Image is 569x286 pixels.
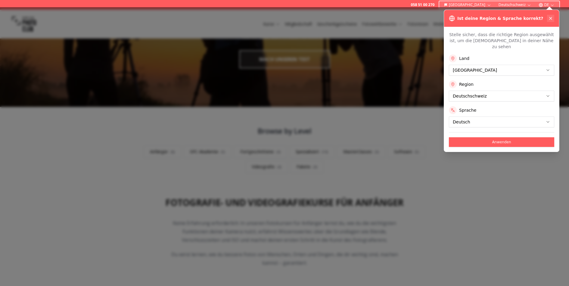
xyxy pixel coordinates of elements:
[496,1,534,8] button: Deutschschweiz
[411,2,434,7] a: 058 51 00 270
[442,1,494,8] button: [GEOGRAPHIC_DATA]
[536,1,557,8] button: DE
[459,55,469,61] label: Land
[457,15,543,21] h3: Ist deine Region & Sprache korrekt?
[449,32,554,50] p: Stelle sicher, dass die richtige Region ausgewählt ist, um die [DEMOGRAPHIC_DATA] in deiner Nähe ...
[459,107,476,113] label: Sprache
[459,81,474,87] label: Region
[449,137,554,147] button: Anwenden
